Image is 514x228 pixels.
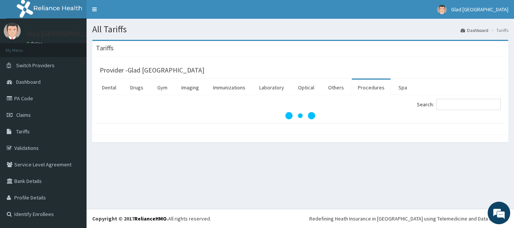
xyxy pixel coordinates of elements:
img: User Image [4,23,21,39]
p: Glad [GEOGRAPHIC_DATA] [26,30,103,37]
strong: Copyright © 2017 . [92,215,168,222]
a: Optical [292,80,320,95]
a: Spa [392,80,413,95]
a: Laboratory [253,80,290,95]
a: Immunizations [207,80,251,95]
span: Dashboard [16,79,41,85]
a: Imaging [175,80,205,95]
span: Claims [16,112,31,118]
svg: audio-loading [285,101,315,131]
span: Switch Providers [16,62,55,69]
h3: Tariffs [96,45,114,51]
a: Gym [151,80,173,95]
a: Dashboard [461,27,488,33]
h1: All Tariffs [92,24,508,34]
img: User Image [437,5,447,14]
h3: Provider - Glad [GEOGRAPHIC_DATA] [100,67,204,74]
span: Glad [GEOGRAPHIC_DATA] [451,6,508,13]
a: Drugs [124,80,149,95]
a: Others [322,80,350,95]
a: Online [26,41,44,46]
a: Dental [96,80,122,95]
span: Tariffs [16,128,30,135]
label: Search: [417,99,501,110]
a: RelianceHMO [134,215,167,222]
div: Redefining Heath Insurance in [GEOGRAPHIC_DATA] using Telemedicine and Data Science! [309,215,508,222]
footer: All rights reserved. [87,209,514,228]
a: Procedures [352,80,391,95]
li: Tariffs [489,27,508,33]
input: Search: [436,99,501,110]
